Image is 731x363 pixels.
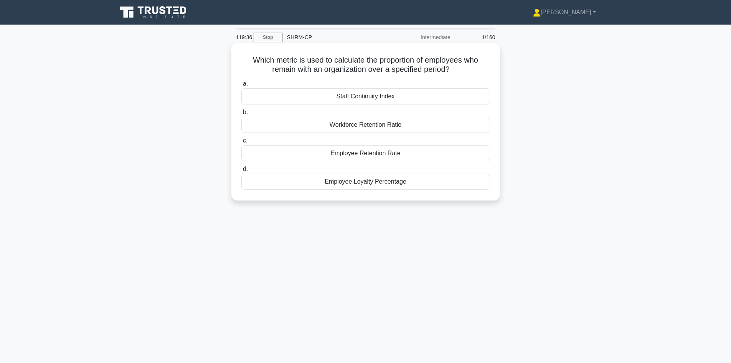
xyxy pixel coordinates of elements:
[243,80,248,87] span: a.
[243,137,248,144] span: c.
[282,30,388,45] div: SHRM-CP
[254,33,282,42] a: Stop
[241,117,490,133] div: Workforce Retention Ratio
[241,145,490,161] div: Employee Retention Rate
[388,30,455,45] div: Intermediate
[231,30,254,45] div: 119:36
[243,166,248,172] span: d.
[241,174,490,190] div: Employee Loyalty Percentage
[241,88,490,104] div: Staff Continuity Index
[515,5,614,20] a: [PERSON_NAME]
[455,30,500,45] div: 1/160
[241,55,491,75] h5: Which metric is used to calculate the proportion of employees who remain with an organization ove...
[243,109,248,115] span: b.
